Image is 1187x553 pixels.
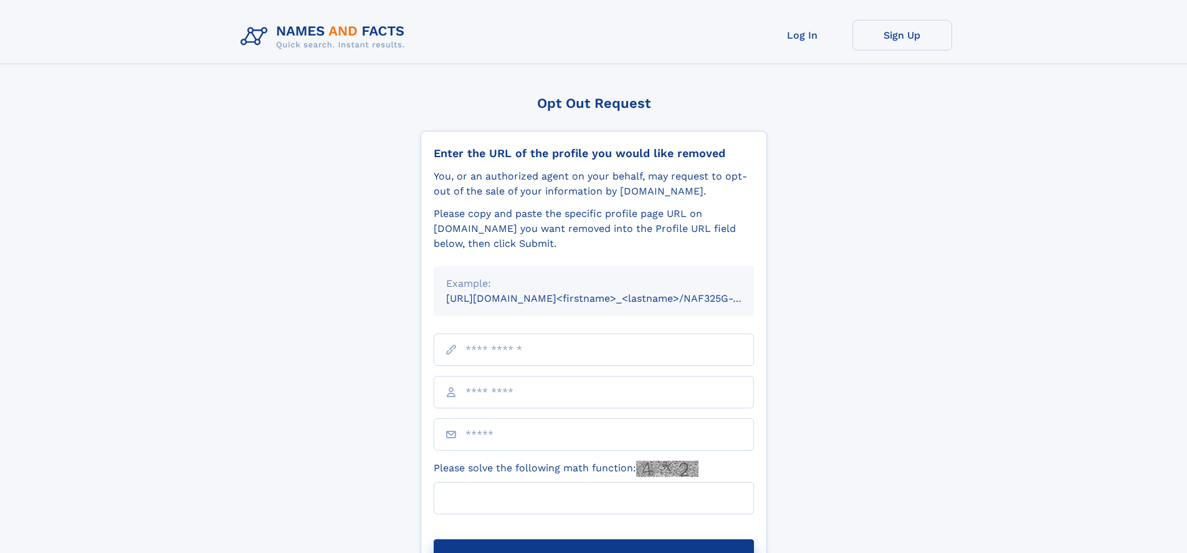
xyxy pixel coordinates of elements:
[852,20,952,50] a: Sign Up
[434,169,754,199] div: You, or an authorized agent on your behalf, may request to opt-out of the sale of your informatio...
[446,276,741,291] div: Example:
[434,206,754,251] div: Please copy and paste the specific profile page URL on [DOMAIN_NAME] you want removed into the Pr...
[434,461,698,477] label: Please solve the following math function:
[446,292,778,304] small: [URL][DOMAIN_NAME]<firstname>_<lastname>/NAF325G-xxxxxxxx
[421,95,767,111] div: Opt Out Request
[236,20,415,54] img: Logo Names and Facts
[434,147,754,160] div: Enter the URL of the profile you would like removed
[753,20,852,50] a: Log In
